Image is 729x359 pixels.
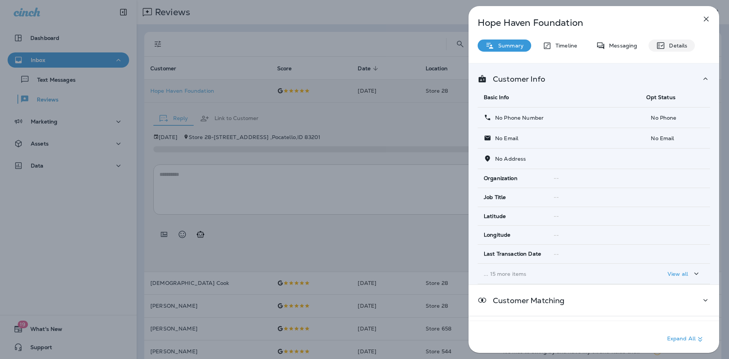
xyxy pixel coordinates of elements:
p: View all [667,271,688,277]
p: Timeline [552,43,577,49]
button: Expand All [664,332,708,346]
p: Customer Info [487,76,545,82]
p: Details [665,43,687,49]
p: Summary [494,43,524,49]
span: -- [554,232,559,239]
p: Customer Matching [487,297,565,304]
p: No Address [491,156,526,162]
span: Basic Info [484,94,509,101]
span: Organization [484,175,518,182]
p: No Phone [646,115,704,121]
p: No Email [491,135,518,141]
span: -- [554,251,559,258]
span: Longitude [484,232,510,238]
span: Opt Status [646,94,675,101]
p: ... 15 more items [484,271,634,277]
p: Messaging [605,43,637,49]
p: No Phone Number [491,115,544,121]
span: -- [554,194,559,201]
p: Expand All [667,335,705,344]
span: Latitude [484,213,506,220]
span: Job Title [484,194,506,201]
p: No Email [646,135,704,141]
button: View all [664,267,704,281]
span: -- [554,175,559,182]
span: -- [554,213,559,220]
span: Last Transaction Date [484,251,541,257]
p: Hope Haven Foundation [478,17,685,28]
